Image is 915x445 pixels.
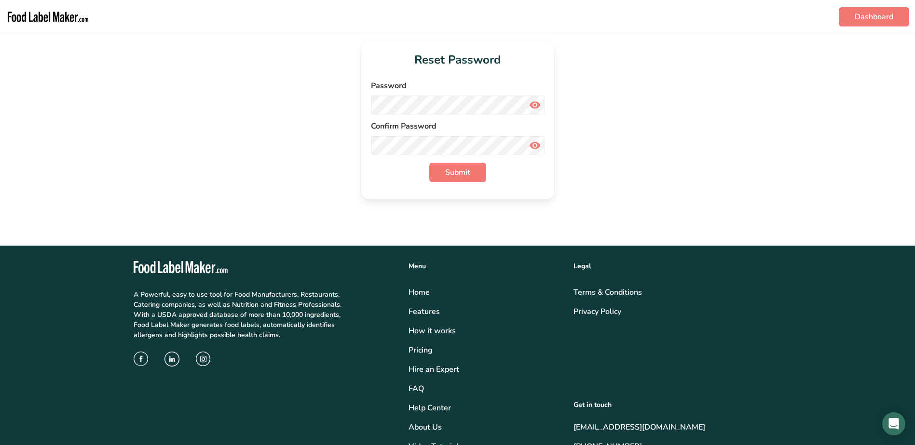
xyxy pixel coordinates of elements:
a: Terms & Conditions [574,287,782,298]
img: Food Label Maker [6,4,90,30]
a: Dashboard [839,7,909,26]
a: Hire an Expert [409,364,562,375]
div: Get in touch [574,400,782,410]
h1: Reset Password [371,51,545,68]
label: Confirm Password [371,120,545,132]
div: Legal [574,261,782,271]
span: Submit [445,167,470,178]
a: [EMAIL_ADDRESS][DOMAIN_NAME] [574,421,782,433]
a: Features [409,306,562,317]
label: Password [371,80,545,92]
div: Menu [409,261,562,271]
div: Open Intercom Messenger [882,412,905,435]
a: Privacy Policy [574,306,782,317]
a: Home [409,287,562,298]
a: About Us [409,421,562,433]
a: Help Center [409,402,562,414]
a: FAQ [409,383,562,394]
div: How it works [409,325,562,337]
a: Pricing [409,344,562,356]
button: Submit [429,163,486,182]
p: A Powerful, easy to use tool for Food Manufacturers, Restaurants, Catering companies, as well as ... [134,289,344,340]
